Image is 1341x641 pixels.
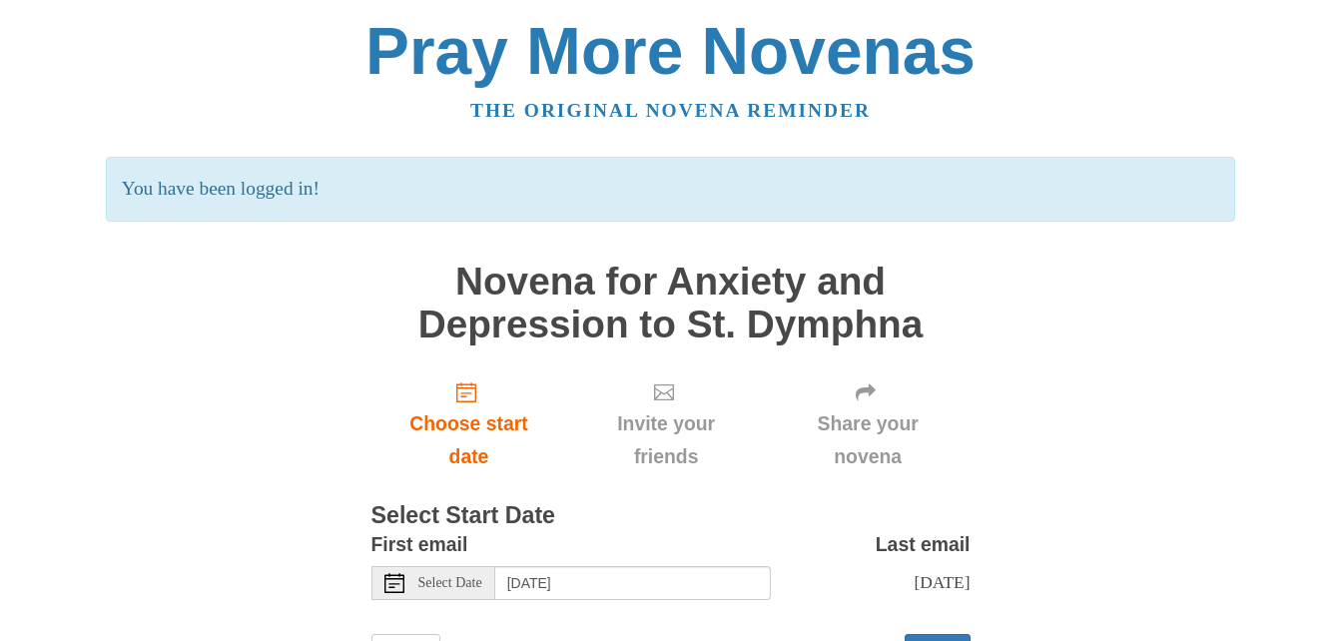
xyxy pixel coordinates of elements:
[418,576,482,590] span: Select Date
[586,407,745,473] span: Invite your friends
[371,528,468,561] label: First email
[876,528,971,561] label: Last email
[371,503,971,529] h3: Select Start Date
[766,365,971,484] div: Click "Next" to confirm your start date first.
[365,14,976,88] a: Pray More Novenas
[391,407,547,473] span: Choose start date
[470,100,871,121] a: The original novena reminder
[566,365,765,484] div: Click "Next" to confirm your start date first.
[371,261,971,345] h1: Novena for Anxiety and Depression to St. Dymphna
[106,157,1235,222] p: You have been logged in!
[786,407,951,473] span: Share your novena
[371,365,567,484] a: Choose start date
[914,572,970,592] span: [DATE]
